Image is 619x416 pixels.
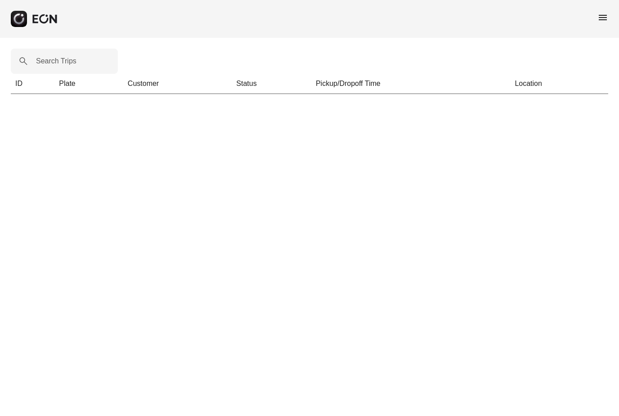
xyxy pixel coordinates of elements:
[311,74,511,94] th: Pickup/Dropoff Time
[510,74,608,94] th: Location
[597,12,608,23] span: menu
[36,56,76,67] label: Search Trips
[232,74,311,94] th: Status
[11,74,54,94] th: ID
[123,74,232,94] th: Customer
[54,74,123,94] th: Plate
